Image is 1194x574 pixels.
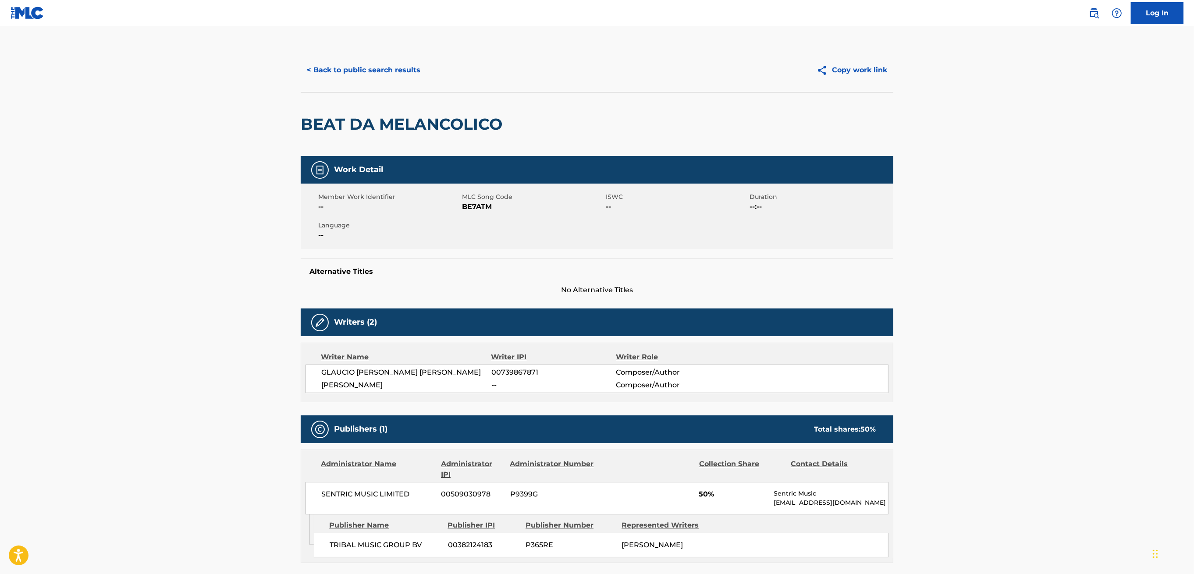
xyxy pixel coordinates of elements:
a: Public Search [1085,4,1103,22]
div: Publisher Number [526,520,615,531]
p: Sentric Music [774,489,888,498]
h5: Work Detail [334,165,383,175]
span: P9399G [510,489,595,500]
span: --:-- [750,202,891,212]
h2: BEAT DA MELANCOLICO [301,114,507,134]
div: Represented Writers [622,520,711,531]
span: TRIBAL MUSIC GROUP BV [330,540,441,550]
div: Publisher IPI [448,520,519,531]
div: Total shares: [814,424,876,435]
span: 00739867871 [491,367,616,378]
div: Help [1108,4,1126,22]
span: Composer/Author [616,367,729,378]
span: GLAUCIO [PERSON_NAME] [PERSON_NAME] [321,367,491,378]
span: MLC Song Code [462,192,604,202]
span: 00382124183 [448,540,519,550]
h5: Publishers (1) [334,424,387,434]
button: Copy work link [810,59,893,81]
span: Duration [750,192,891,202]
div: Drag [1153,541,1158,567]
span: ISWC [606,192,747,202]
span: -- [318,230,460,241]
div: Writer IPI [491,352,616,362]
img: Publishers [315,424,325,435]
div: Administrator IPI [441,459,503,480]
img: Writers [315,317,325,328]
h5: Writers (2) [334,317,377,327]
span: [PERSON_NAME] [622,541,683,549]
div: Publisher Name [329,520,441,531]
div: Contact Details [791,459,876,480]
span: -- [318,202,460,212]
span: Language [318,221,460,230]
span: -- [491,380,616,390]
h5: Alternative Titles [309,267,885,276]
span: Member Work Identifier [318,192,460,202]
img: Copy work link [817,65,832,76]
img: help [1112,8,1122,18]
span: 50% [699,489,767,500]
div: Writer Role [616,352,729,362]
div: Administrator Number [510,459,595,480]
span: SENTRIC MUSIC LIMITED [321,489,435,500]
p: [EMAIL_ADDRESS][DOMAIN_NAME] [774,498,888,507]
span: P365RE [526,540,615,550]
img: Work Detail [315,165,325,175]
iframe: Chat Widget [1150,532,1194,574]
button: < Back to public search results [301,59,426,81]
img: search [1089,8,1099,18]
div: Writer Name [321,352,491,362]
span: 50 % [860,425,876,433]
span: 00509030978 [441,489,504,500]
span: -- [606,202,747,212]
img: MLC Logo [11,7,44,19]
span: BE7ATM [462,202,604,212]
a: Log In [1131,2,1183,24]
span: [PERSON_NAME] [321,380,491,390]
div: Collection Share [699,459,784,480]
span: No Alternative Titles [301,285,893,295]
span: Composer/Author [616,380,729,390]
div: Administrator Name [321,459,434,480]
